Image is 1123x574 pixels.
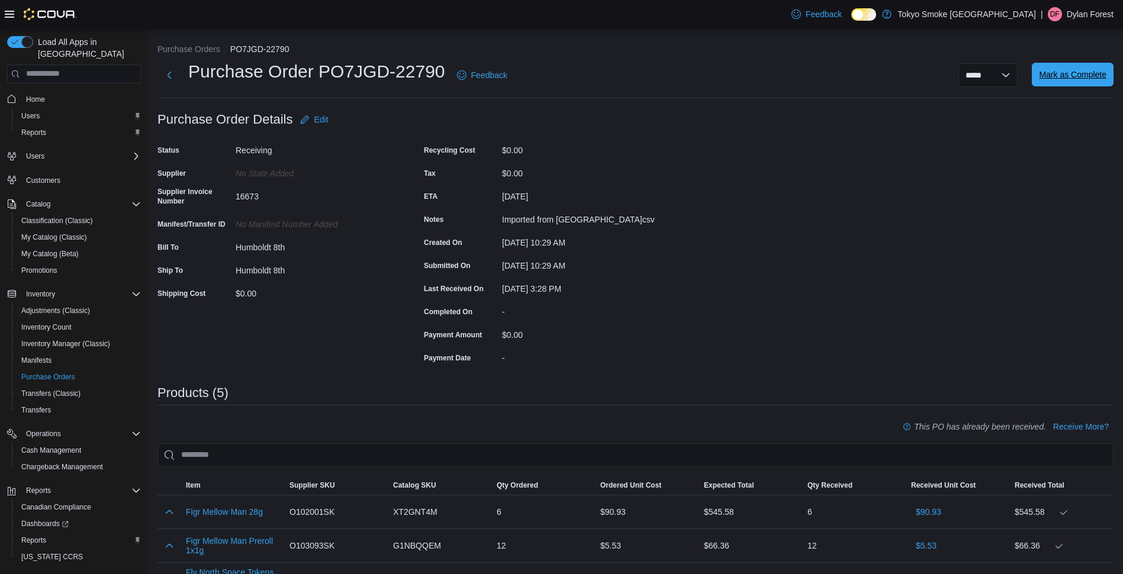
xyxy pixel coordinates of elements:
[897,7,1036,21] p: Tokyo Smoke [GEOGRAPHIC_DATA]
[1015,505,1109,519] div: $545.58
[424,330,482,340] label: Payment Amount
[393,505,437,519] span: XT2GNT4M
[424,353,471,363] label: Payment Date
[157,187,231,206] label: Supplier Invoice Number
[181,476,285,495] button: Item
[2,482,146,499] button: Reports
[1015,481,1064,490] span: Received Total
[17,109,44,123] a: Users
[1048,7,1062,21] div: Dylan Forest
[21,197,141,211] span: Catalog
[17,403,141,417] span: Transfers
[12,549,146,565] button: [US_STATE] CCRS
[157,43,1114,57] nav: An example of EuiBreadcrumbs
[295,108,333,131] button: Edit
[17,403,56,417] a: Transfers
[1015,538,1109,553] div: $66.36
[21,128,46,137] span: Reports
[502,256,661,270] div: [DATE] 10:29 AM
[26,486,51,495] span: Reports
[497,481,538,490] span: Qty Ordered
[17,337,115,351] a: Inventory Manager (Classic)
[157,289,205,298] label: Shipping Cost
[12,515,146,532] a: Dashboards
[236,261,394,275] div: Humboldt 8th
[21,173,141,188] span: Customers
[21,462,103,472] span: Chargeback Management
[157,243,179,252] label: Bill To
[12,369,146,385] button: Purchase Orders
[12,124,146,141] button: Reports
[21,372,75,382] span: Purchase Orders
[492,500,596,524] div: 6
[33,36,141,60] span: Load All Apps in [GEOGRAPHIC_DATA]
[26,199,50,209] span: Catalog
[17,386,141,401] span: Transfers (Classic)
[2,91,146,108] button: Home
[17,320,76,334] a: Inventory Count
[17,550,88,564] a: [US_STATE] CCRS
[21,446,81,455] span: Cash Management
[21,427,141,441] span: Operations
[502,279,661,294] div: [DATE] 3:28 PM
[289,538,334,553] span: O103093SK
[21,233,87,242] span: My Catalog (Classic)
[502,210,661,224] div: Imported from [GEOGRAPHIC_DATA]csv
[17,304,95,318] a: Adjustments (Classic)
[1039,69,1106,80] span: Mark as Complete
[17,247,83,261] a: My Catalog (Beta)
[17,517,141,531] span: Dashboards
[157,44,220,54] button: Purchase Orders
[17,443,86,457] a: Cash Management
[2,286,146,302] button: Inventory
[17,370,141,384] span: Purchase Orders
[21,173,65,188] a: Customers
[916,506,941,518] span: $90.93
[803,500,906,524] div: 6
[600,481,661,490] span: Ordered Unit Cost
[424,146,475,155] label: Recycling Cost
[236,284,394,298] div: $0.00
[230,44,289,54] button: PO7JGD-22790
[1048,415,1114,438] button: Receive More?
[596,476,699,495] button: Ordered Unit Cost
[236,164,394,178] div: No State added
[21,149,49,163] button: Users
[502,187,661,201] div: [DATE]
[21,92,141,107] span: Home
[26,151,44,161] span: Users
[393,538,441,553] span: G1NBQQEM
[471,69,507,81] span: Feedback
[2,148,146,165] button: Users
[21,536,46,545] span: Reports
[424,307,472,317] label: Completed On
[157,386,229,400] h3: Products (5)
[914,420,1046,434] p: This PO has already been received.
[424,215,443,224] label: Notes
[24,8,76,20] img: Cova
[911,534,941,557] button: $5.53
[157,220,226,229] label: Manifest/Transfer ID
[502,141,661,155] div: $0.00
[21,249,79,259] span: My Catalog (Beta)
[157,63,181,87] button: Next
[17,443,141,457] span: Cash Management
[1032,63,1114,86] button: Mark as Complete
[17,460,108,474] a: Chargeback Management
[21,552,83,562] span: [US_STATE] CCRS
[704,481,754,490] span: Expected Total
[17,337,141,351] span: Inventory Manager (Classic)
[424,284,484,294] label: Last Received On
[12,352,146,369] button: Manifests
[596,500,699,524] div: $90.93
[424,238,462,247] label: Created On
[12,442,146,459] button: Cash Management
[17,353,141,367] span: Manifests
[21,427,66,441] button: Operations
[803,476,906,495] button: Qty Received
[17,230,92,244] a: My Catalog (Classic)
[699,534,803,557] div: $66.36
[17,109,141,123] span: Users
[851,8,876,21] input: Dark Mode
[17,370,80,384] a: Purchase Orders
